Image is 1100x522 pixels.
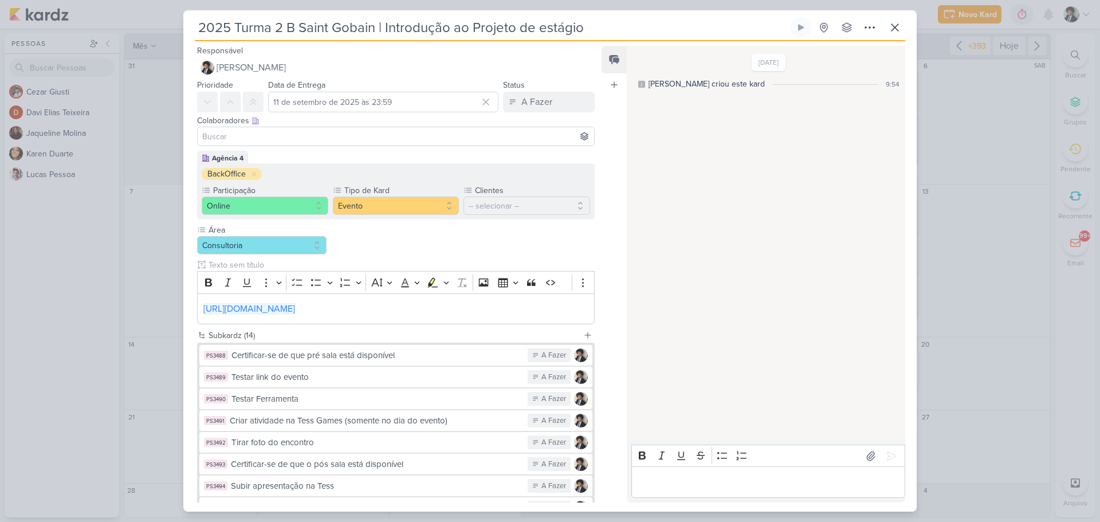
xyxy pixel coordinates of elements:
div: Editor toolbar [197,271,595,293]
div: PS3490 [204,394,228,403]
div: PS3493 [204,460,227,469]
div: A Fazer [541,415,566,427]
button: PS3494 Subir apresentação na Tess A Fazer [199,476,592,496]
label: Área [207,224,327,236]
input: Select a date [268,92,498,112]
img: Pedro Luahn Simões [574,435,588,449]
label: Clientes [474,185,590,197]
button: -- selecionar -- [463,197,590,215]
button: PS3493 Certificar-se de que o pós sala está disponível A Fazer [199,454,592,474]
label: Participação [212,185,328,197]
div: A Fazer [541,459,566,470]
div: Subir apresentação na Tess [231,480,522,493]
span: [PERSON_NAME] [217,61,286,74]
img: Pedro Luahn Simões [574,392,588,406]
div: Colaboradores [197,115,595,127]
div: Certificar-se de que pré sala está disponível [231,349,522,362]
button: PS3488 Certificar-se de que pré sala está disponível A Fazer [199,345,592,366]
label: Status [503,80,525,90]
div: 9:54 [886,79,899,89]
div: Editor toolbar [631,445,905,467]
label: Tipo de Kard [343,185,459,197]
img: Pedro Luahn Simões [201,61,214,74]
input: Texto sem título [206,259,595,271]
div: Subkardz (14) [209,329,579,342]
button: Subir Gravação na Tess A Fazer [199,497,592,518]
div: A Fazer [541,394,566,405]
div: Editor editing area: main [197,293,595,325]
div: BackOffice [207,168,246,180]
button: [PERSON_NAME] [197,57,595,78]
label: Data de Entrega [268,80,325,90]
img: Pedro Luahn Simões [574,479,588,493]
div: Testar Ferramenta [231,393,522,406]
div: A Fazer [541,372,566,383]
img: Pedro Luahn Simões [574,501,588,515]
img: Pedro Luahn Simões [574,370,588,384]
button: Online [202,197,328,215]
button: PS3489 Testar link do evento A Fazer [199,367,592,387]
img: Pedro Luahn Simões [574,414,588,427]
input: Kard Sem Título [195,17,788,38]
button: PS3490 Testar Ferramenta A Fazer [199,388,592,409]
button: Consultoria [197,236,327,254]
div: Editor editing area: main [631,466,905,498]
div: A Fazer [541,503,566,514]
div: Subir Gravação na Tess [231,501,522,515]
div: PS3494 [204,481,227,490]
div: Ligar relógio [796,23,806,32]
button: A Fazer [503,92,595,112]
div: Testar link do evento [231,371,522,384]
div: A Fazer [521,95,552,109]
img: Pedro Luahn Simões [574,457,588,471]
div: Tirar foto do encontro [231,436,522,449]
button: PS3491 Criar atividade na Tess Games (somente no dia do evento) A Fazer [199,410,592,431]
div: A Fazer [541,481,566,492]
img: Pedro Luahn Simões [574,348,588,362]
div: Agência 4 [212,153,243,163]
div: A Fazer [541,437,566,449]
input: Buscar [200,129,592,143]
div: A Fazer [541,350,566,362]
div: PS3491 [204,416,226,425]
div: PS3488 [204,351,228,360]
div: [PERSON_NAME] criou este kard [649,78,765,90]
div: Criar atividade na Tess Games (somente no dia do evento) [230,414,522,427]
button: Evento [333,197,459,215]
div: PS3492 [204,438,228,447]
div: Certificar-se de que o pós sala está disponível [231,458,522,471]
label: Responsável [197,46,243,56]
button: PS3492 Tirar foto do encontro A Fazer [199,432,592,453]
div: PS3489 [204,372,228,382]
a: [URL][DOMAIN_NAME] [203,303,295,315]
label: Prioridade [197,80,233,90]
